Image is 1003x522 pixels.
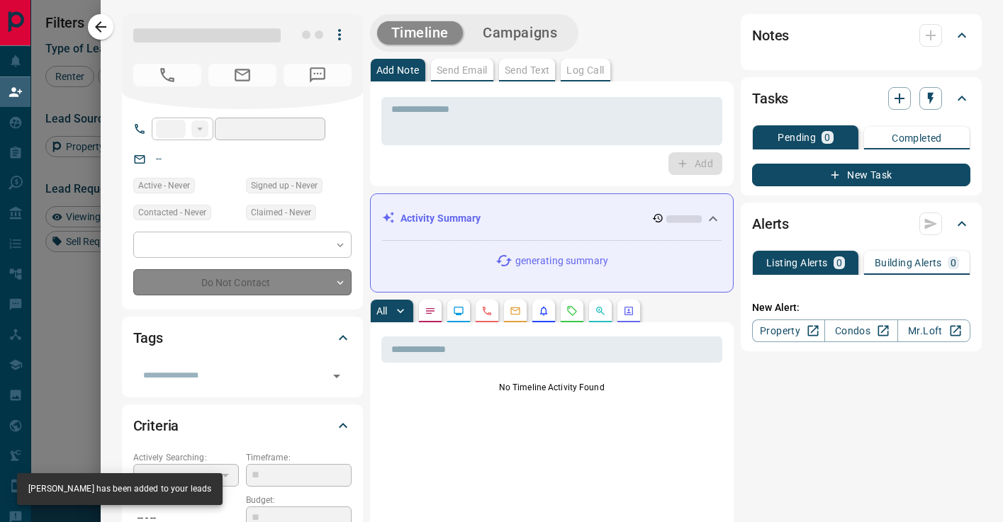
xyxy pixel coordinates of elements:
div: Notes [752,18,970,52]
div: Activity Summary [382,205,722,232]
h2: Alerts [752,212,789,235]
svg: Emails [510,305,521,317]
span: No Number [284,64,352,86]
a: Mr.Loft [897,319,970,342]
p: Completed [892,133,942,143]
span: No Email [208,64,276,86]
button: Campaigns [469,21,571,45]
span: Contacted - Never [138,205,206,220]
div: Criteria [133,409,352,443]
svg: Notes [425,305,436,317]
p: Activity Summary [400,211,481,226]
div: Tasks [752,81,970,115]
svg: Agent Actions [623,305,634,317]
h2: Notes [752,24,789,47]
svg: Lead Browsing Activity [453,305,464,317]
p: New Alert: [752,300,970,315]
button: Timeline [377,21,464,45]
h2: Criteria [133,414,179,437]
p: generating summary [515,254,608,268]
p: Building Alerts [875,258,942,268]
a: -- [156,153,162,164]
span: No Number [133,64,201,86]
p: Budget: [246,494,352,506]
button: New Task [752,164,970,186]
svg: Listing Alerts [538,305,549,317]
a: Property [752,319,825,342]
p: 0 [824,132,830,142]
button: Open [327,366,347,386]
span: Claimed - Never [251,205,311,220]
p: Timeframe: [246,451,352,464]
p: Listing Alerts [766,258,828,268]
p: No Timeline Activity Found [381,381,723,394]
p: 0 [951,258,956,268]
svg: Requests [566,305,578,317]
svg: Opportunities [595,305,606,317]
svg: Calls [481,305,493,317]
div: Do Not Contact [133,269,352,295]
a: Condos [824,319,897,342]
p: Actively Searching: [133,451,239,464]
p: 0 [836,258,842,268]
div: Alerts [752,207,970,241]
h2: Tasks [752,87,788,110]
div: [PERSON_NAME] has been added to your leads [28,477,211,501]
span: Active - Never [138,178,190,193]
span: Signed up - Never [251,178,318,193]
h2: Tags [133,327,163,349]
p: Pending [778,132,816,142]
p: All [376,306,388,316]
div: Tags [133,321,352,355]
p: Add Note [376,65,420,75]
